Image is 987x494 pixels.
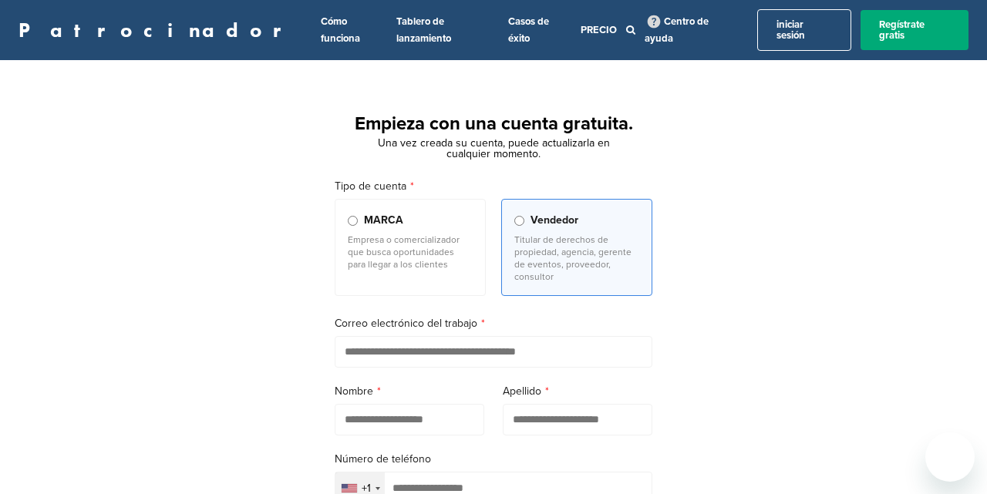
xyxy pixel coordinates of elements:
[503,383,652,400] label: Apellido
[514,234,639,283] p: Titular de derechos de propiedad, agencia, gerente de eventos, proveedor, consultor
[335,451,652,468] label: Número de teléfono
[348,216,358,226] input: MARCA Empresa o comercializador que busca oportunidades para llegar a los clientes
[581,24,617,36] a: PRECIO
[335,178,652,195] label: Tipo de cuenta
[321,15,360,45] a: Cómo funciona
[531,212,578,229] span: Vendedor
[508,15,549,45] a: Casos de éxito
[19,20,296,40] a: Patrocinador
[396,15,451,45] a: Tablero de lanzamiento
[757,9,851,51] a: iniciar sesión
[335,315,652,332] label: Correo electrónico del trabajo
[378,136,610,160] span: Una vez creada su cuenta, puede actualizarla en cualquier momento.
[514,216,524,226] input: Vendedor Titular de derechos de propiedad, agencia, gerente de eventos, proveedor, consultor
[925,432,975,482] iframe: Botón para iniciar la ventana de mensajería
[645,12,709,48] a: Centro de ayuda
[348,234,473,271] p: Empresa o comercializador que busca oportunidades para llegar a los clientes
[861,10,968,50] a: Regístrate gratis
[362,483,371,494] div: +1
[316,110,671,138] h1: Empieza con una cuenta gratuita.
[364,212,403,229] span: MARCA
[335,383,484,400] label: Nombre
